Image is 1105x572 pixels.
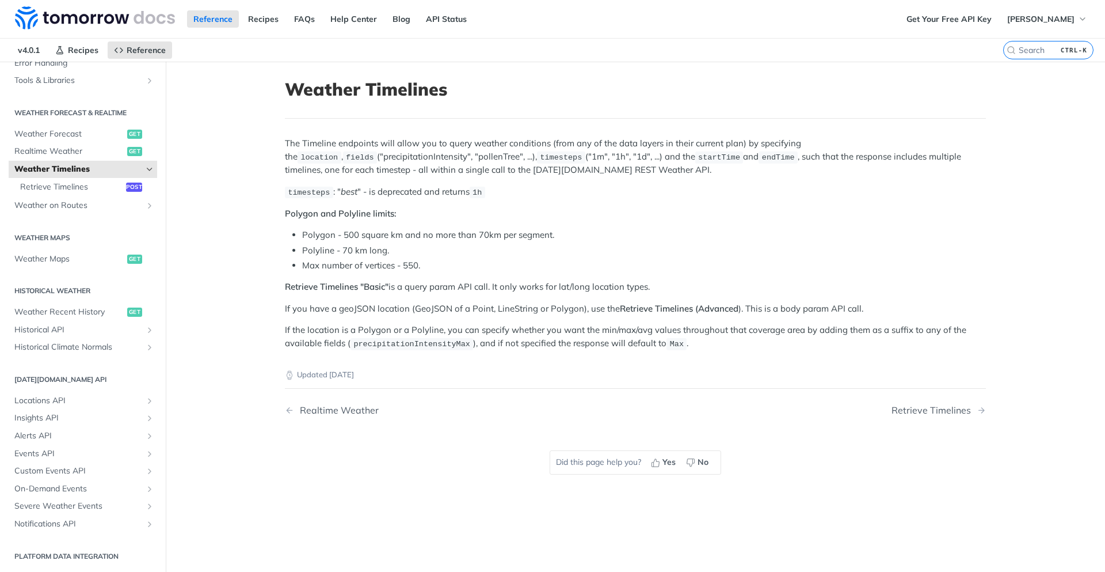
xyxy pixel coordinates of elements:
a: Recipes [242,10,285,28]
span: Realtime Weather [14,146,124,157]
span: v4.0.1 [12,41,46,59]
a: Events APIShow subpages for Events API [9,445,157,463]
button: Show subpages for Severe Weather Events [145,502,154,511]
span: fields [346,153,374,162]
span: Weather Maps [14,253,124,265]
a: Weather TimelinesHide subpages for Weather Timelines [9,161,157,178]
a: Weather Mapsget [9,251,157,268]
span: endTime [762,153,795,162]
button: Show subpages for Events API [145,449,154,459]
div: Did this page help you? [550,450,721,475]
em: best [341,186,357,197]
span: No [698,456,708,468]
div: Realtime Weather [294,405,379,416]
a: Tools & LibrariesShow subpages for Tools & Libraries [9,72,157,89]
span: 1h [473,188,482,197]
span: Tools & Libraries [14,75,142,86]
span: get [127,308,142,317]
strong: Retrieve Timelines "Basic" [285,281,388,292]
span: Error Handling [14,58,154,69]
span: Weather Recent History [14,306,124,318]
span: Locations API [14,395,142,407]
h2: Platform DATA integration [9,551,157,562]
button: Show subpages for Locations API [145,396,154,406]
span: get [127,130,142,139]
button: Show subpages for Tools & Libraries [145,76,154,85]
p: Updated [DATE] [285,369,986,381]
span: post [126,183,142,192]
nav: Pagination Controls [285,393,986,427]
button: Show subpages for Custom Events API [145,467,154,476]
kbd: CTRL-K [1058,44,1090,56]
a: Error Handling [9,55,157,72]
span: startTime [698,153,740,162]
li: Polyline - 70 km long. [302,244,986,257]
p: : " " - is deprecated and returns [285,185,986,199]
a: Insights APIShow subpages for Insights API [9,410,157,427]
span: Severe Weather Events [14,501,142,512]
a: Historical APIShow subpages for Historical API [9,321,157,339]
a: Previous Page: Realtime Weather [285,405,585,416]
a: Weather Forecastget [9,126,157,143]
h1: Weather Timelines [285,79,986,100]
button: Show subpages for Alerts API [145,431,154,441]
span: [PERSON_NAME] [1007,14,1074,24]
span: Alerts API [14,430,142,442]
p: is a query param API call. It only works for lat/long location types. [285,281,986,294]
svg: Search [1007,46,1016,55]
button: Yes [647,454,682,471]
p: If you have a geoJSON location (GeoJSON of a Point, LineString or Polygon), use the ). This is a ... [285,302,986,316]
span: timesteps [540,153,582,162]
button: [PERSON_NAME] [1001,10,1093,28]
a: Historical Climate NormalsShow subpages for Historical Climate Normals [9,339,157,356]
a: Reference [187,10,239,28]
a: FAQs [288,10,321,28]
strong: Retrieve Timelines (Advanced [620,303,738,314]
a: API Status [420,10,473,28]
button: No [682,454,715,471]
span: Notifications API [14,518,142,530]
div: Retrieve Timelines [891,405,977,416]
a: Realtime Weatherget [9,143,157,160]
span: Insights API [14,412,142,424]
a: Blog [386,10,417,28]
span: Weather Forecast [14,128,124,140]
h2: Weather Forecast & realtime [9,108,157,118]
button: Show subpages for On-Demand Events [145,484,154,494]
button: Hide subpages for Weather Timelines [145,165,154,174]
p: If the location is a Polygon or a Polyline, you can specify whether you want the min/max/avg valu... [285,324,986,350]
a: Notifications APIShow subpages for Notifications API [9,516,157,533]
span: Historical API [14,324,142,336]
h2: Weather Maps [9,233,157,243]
a: Weather on RoutesShow subpages for Weather on Routes [9,197,157,214]
span: Custom Events API [14,465,142,477]
span: Retrieve Timelines [20,181,123,193]
span: location [300,153,338,162]
span: Historical Climate Normals [14,342,142,353]
a: Retrieve Timelinespost [14,179,157,196]
p: The Timeline endpoints will allow you to query weather conditions (from any of the data layers in... [285,137,986,176]
span: Yes [662,456,676,468]
span: timesteps [288,188,330,197]
span: get [127,255,142,264]
button: Show subpages for Notifications API [145,520,154,529]
button: Show subpages for Historical Climate Normals [145,343,154,352]
a: Severe Weather EventsShow subpages for Severe Weather Events [9,498,157,515]
a: Locations APIShow subpages for Locations API [9,392,157,410]
span: Recipes [68,45,98,55]
a: Alerts APIShow subpages for Alerts API [9,427,157,445]
a: Help Center [324,10,383,28]
img: Tomorrow.io Weather API Docs [15,6,175,29]
li: Polygon - 500 square km and no more than 70km per segment. [302,229,986,242]
span: Max [670,340,684,348]
a: Custom Events APIShow subpages for Custom Events API [9,463,157,480]
a: Next Page: Retrieve Timelines [891,405,986,416]
strong: Polygon and Polyline limits: [285,208,397,219]
span: get [127,147,142,156]
span: On-Demand Events [14,483,142,495]
a: Reference [108,41,172,59]
span: Reference [127,45,166,55]
button: Show subpages for Insights API [145,414,154,423]
button: Show subpages for Weather on Routes [145,201,154,210]
span: Weather on Routes [14,200,142,211]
